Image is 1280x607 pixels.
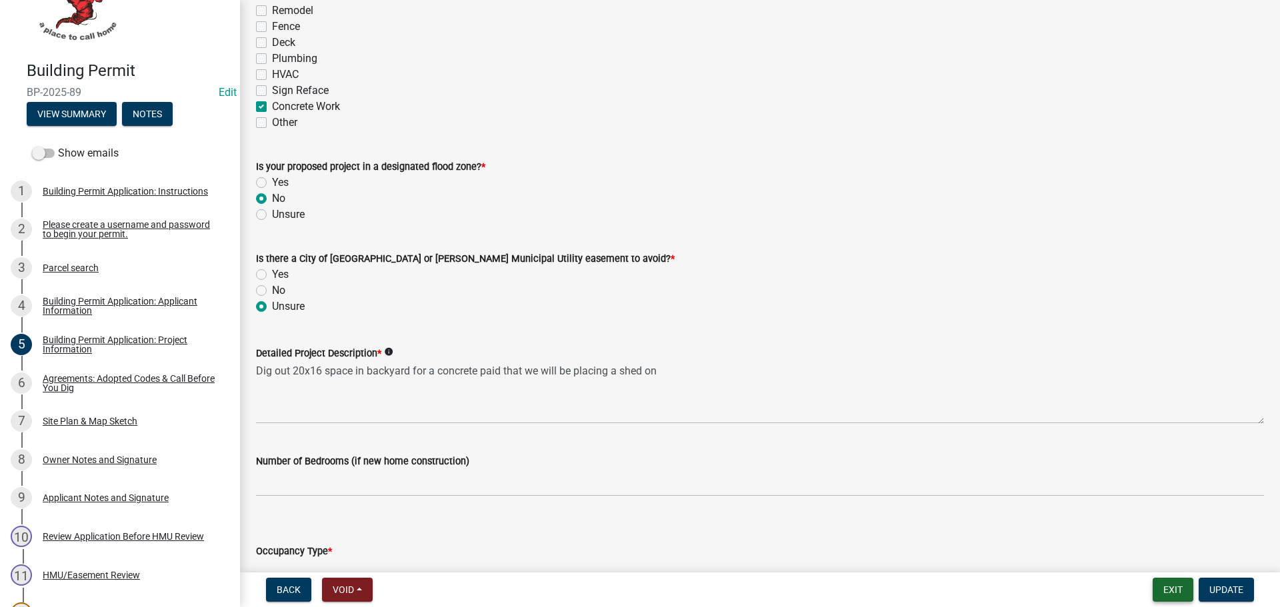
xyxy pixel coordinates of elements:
[272,83,329,99] label: Sign Reface
[272,51,317,67] label: Plumbing
[43,455,157,464] div: Owner Notes and Signature
[256,457,469,466] label: Number of Bedrooms (if new home construction)
[256,547,332,556] label: Occupancy Type
[27,102,117,126] button: View Summary
[43,374,219,392] div: Agreements: Adopted Codes & Call Before You Dig
[272,283,285,299] label: No
[219,86,237,99] a: Edit
[122,109,173,120] wm-modal-confirm: Notes
[43,263,99,273] div: Parcel search
[272,175,289,191] label: Yes
[272,67,299,83] label: HVAC
[32,145,119,161] label: Show emails
[43,570,140,580] div: HMU/Easement Review
[11,372,32,394] div: 6
[11,449,32,470] div: 8
[272,35,295,51] label: Deck
[272,207,305,223] label: Unsure
[322,578,373,602] button: Void
[11,257,32,279] div: 3
[266,578,311,602] button: Back
[1209,584,1243,595] span: Update
[1153,578,1193,602] button: Exit
[43,187,208,196] div: Building Permit Application: Instructions
[272,115,297,131] label: Other
[43,335,219,354] div: Building Permit Application: Project Information
[11,334,32,355] div: 5
[272,99,340,115] label: Concrete Work
[256,255,675,264] label: Is there a City of [GEOGRAPHIC_DATA] or [PERSON_NAME] Municipal Utility easement to avoid?
[256,163,485,172] label: Is your proposed project in a designated flood zone?
[11,219,32,240] div: 2
[11,487,32,508] div: 9
[27,61,229,81] h4: Building Permit
[272,267,289,283] label: Yes
[219,86,237,99] wm-modal-confirm: Edit Application Number
[277,584,301,595] span: Back
[1199,578,1254,602] button: Update
[272,3,313,19] label: Remodel
[27,86,213,99] span: BP-2025-89
[43,220,219,239] div: Please create a username and password to begin your permit.
[11,295,32,316] div: 4
[11,526,32,547] div: 10
[11,181,32,202] div: 1
[43,532,204,541] div: Review Application Before HMU Review
[11,410,32,432] div: 7
[11,564,32,586] div: 11
[384,347,393,356] i: info
[43,416,137,426] div: Site Plan & Map Sketch
[122,102,173,126] button: Notes
[333,584,354,595] span: Void
[43,297,219,315] div: Building Permit Application: Applicant Information
[272,19,300,35] label: Fence
[43,493,169,502] div: Applicant Notes and Signature
[272,299,305,314] label: Unsure
[27,109,117,120] wm-modal-confirm: Summary
[256,349,381,358] label: Detailed Project Description
[272,191,285,207] label: No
